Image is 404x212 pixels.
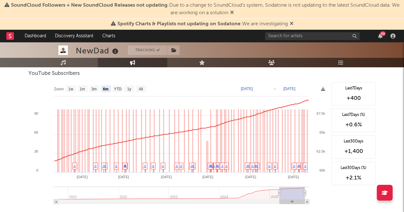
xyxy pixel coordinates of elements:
div: Last 30 Days [335,139,372,144]
span: Dismiss [230,10,234,15]
a: ♫ [268,164,270,167]
a: ♫ [251,164,254,167]
a: ♫ [180,164,182,167]
div: +400 [335,94,372,102]
a: ♫ [297,164,300,167]
a: ♫ [115,164,117,167]
a: ♫ [212,164,215,167]
div: 99 [380,31,386,36]
a: ♫ [293,164,295,167]
text: [DATE] [288,175,299,179]
a: ♫ [209,164,211,167]
text: [DATE] [161,175,172,179]
text: 6m [103,87,108,91]
text: 1y [127,87,131,91]
text: → [273,87,276,91]
text: 67.5k [317,112,325,115]
text: 0 [36,168,38,172]
text: [DATE] [202,175,213,179]
text: 1w [68,87,74,91]
span: Dismiss [290,21,294,27]
div: +1,400 [335,148,372,155]
a: Charts [98,30,120,42]
a: ♫ [94,164,97,167]
a: Dashboard [20,30,50,42]
a: ♫ [162,164,164,167]
a: ♫ [152,164,154,167]
text: [DATE] [241,87,253,91]
a: Discovery Assistant [50,30,98,42]
text: 30 [34,149,38,153]
a: ♫ [221,164,223,167]
div: NewDad [76,45,120,56]
a: ♫ [190,164,193,167]
a: ♫ [246,164,248,167]
div: Last 7 Days (%) [335,112,372,118]
button: 99 [378,33,383,39]
a: ♫ [175,164,178,167]
a: ♫ [73,164,76,167]
span: YouTube Subscribers [28,70,80,77]
text: [DATE] [118,175,129,179]
a: ♫ [225,164,228,167]
text: 3m [92,87,97,91]
div: Last 7 Days [335,86,372,91]
input: Search for artists [265,32,360,40]
text: [DATE] [77,175,88,179]
span: : Due to a change to SoundCloud's system, Sodatone is not updating to the latest SoundCloud data.... [11,3,400,15]
text: 65k [319,130,325,134]
text: 60k [319,168,325,172]
a: ♫ [102,164,105,167]
text: 60 [34,130,38,134]
text: [DATE] [245,175,256,179]
span: : We are investigating [117,21,288,27]
text: [DATE] [283,87,295,91]
a: ♫ [144,164,146,167]
text: 62.5k [317,149,325,153]
span: SoundCloud Followers + New SoundCloud Releases not updating [11,3,168,8]
span: Spotify Charts & Playlists not updating on Sodatone [117,21,241,27]
text: 90 [34,112,38,115]
a: ♫ [192,164,194,167]
div: Last 30 Days (%) [335,165,372,171]
text: Zoom [54,87,64,91]
text: All [139,87,143,91]
text: YTD [114,87,122,91]
button: Tracking [128,45,167,55]
a: ♫ [216,164,218,167]
div: +2.1 % [335,174,372,182]
text: 1m [80,87,85,91]
a: ♫ [274,164,276,167]
a: ♫ [254,164,257,167]
div: +0.6 % [335,121,372,129]
a: ♫ [304,164,306,167]
a: ♫ [256,164,258,167]
a: ♫ [123,164,126,167]
a: ♫ [104,164,106,167]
